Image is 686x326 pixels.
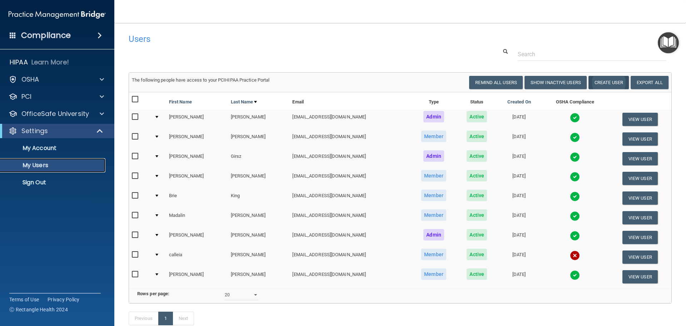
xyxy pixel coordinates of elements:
button: View User [622,270,658,283]
td: [EMAIL_ADDRESS][DOMAIN_NAME] [289,129,410,149]
img: PMB logo [9,8,106,22]
span: The following people have access to your PCIHIPAA Practice Portal [132,77,270,83]
td: [DATE] [497,149,541,169]
td: [DATE] [497,188,541,208]
button: View User [622,152,658,165]
td: [PERSON_NAME] [166,169,228,188]
span: Member [421,170,446,181]
button: View User [622,172,658,185]
td: [DATE] [497,247,541,267]
span: Member [421,131,446,142]
td: Brie [166,188,228,208]
span: Active [467,150,487,162]
b: Rows per page: [137,291,169,296]
td: [DATE] [497,228,541,247]
td: [PERSON_NAME] [166,129,228,149]
p: Settings [21,127,48,135]
th: OSHA Compliance [541,92,608,110]
p: My Account [5,145,102,152]
td: [PERSON_NAME] [228,267,290,286]
a: Privacy Policy [48,296,80,303]
td: [EMAIL_ADDRESS][DOMAIN_NAME] [289,149,410,169]
span: Active [467,209,487,221]
td: [EMAIL_ADDRESS][DOMAIN_NAME] [289,110,410,129]
img: tick.e7d51cea.svg [570,113,580,123]
td: calleia [166,247,228,267]
td: [PERSON_NAME] [228,228,290,247]
button: View User [622,211,658,224]
td: [DATE] [497,267,541,286]
a: 1 [158,312,173,325]
a: Previous [129,312,159,325]
a: Last Name [231,98,257,106]
p: OfficeSafe University [21,110,89,118]
img: tick.e7d51cea.svg [570,270,580,280]
td: [PERSON_NAME] [228,208,290,228]
td: [DATE] [497,110,541,129]
td: [EMAIL_ADDRESS][DOMAIN_NAME] [289,188,410,208]
button: Show Inactive Users [525,76,587,89]
td: Girsz [228,149,290,169]
p: PCI [21,92,31,101]
a: Next [173,312,194,325]
td: [PERSON_NAME] [228,110,290,129]
th: Type [411,92,457,110]
span: Member [421,190,446,201]
span: Admin [423,229,444,240]
a: Settings [9,127,104,135]
td: [PERSON_NAME] [228,129,290,149]
h4: Compliance [21,30,71,40]
img: tick.e7d51cea.svg [570,152,580,162]
img: tick.e7d51cea.svg [570,231,580,241]
td: [PERSON_NAME] [228,247,290,267]
td: [PERSON_NAME] [166,149,228,169]
td: [PERSON_NAME] [166,228,228,247]
th: Status [457,92,497,110]
button: View User [622,191,658,205]
img: cross.ca9f0e7f.svg [570,250,580,261]
p: OSHA [21,75,39,84]
img: tick.e7d51cea.svg [570,172,580,182]
td: Madalin [166,208,228,228]
td: [PERSON_NAME] [166,267,228,286]
span: Ⓒ Rectangle Health 2024 [9,306,68,313]
span: Active [467,190,487,201]
a: Created On [507,98,531,106]
span: Admin [423,111,444,122]
button: Create User [588,76,629,89]
img: tick.e7d51cea.svg [570,191,580,201]
button: View User [622,250,658,264]
span: Member [421,209,446,221]
h4: Users [129,34,441,44]
span: Active [467,229,487,240]
p: Learn More! [31,58,69,67]
button: View User [622,113,658,126]
input: Search [518,48,666,61]
a: Terms of Use [9,296,39,303]
td: [DATE] [497,169,541,188]
img: tick.e7d51cea.svg [570,132,580,142]
span: Active [467,249,487,260]
p: HIPAA [10,58,28,67]
span: Active [467,268,487,280]
td: King [228,188,290,208]
td: [EMAIL_ADDRESS][DOMAIN_NAME] [289,228,410,247]
img: tick.e7d51cea.svg [570,211,580,221]
a: PCI [9,92,104,101]
td: [EMAIL_ADDRESS][DOMAIN_NAME] [289,169,410,188]
a: OSHA [9,75,104,84]
button: View User [622,231,658,244]
span: Active [467,131,487,142]
a: Export All [631,76,668,89]
button: Open Resource Center [658,32,679,53]
span: Admin [423,150,444,162]
td: [EMAIL_ADDRESS][DOMAIN_NAME] [289,247,410,267]
span: Active [467,170,487,181]
span: Member [421,268,446,280]
td: [EMAIL_ADDRESS][DOMAIN_NAME] [289,267,410,286]
td: [EMAIL_ADDRESS][DOMAIN_NAME] [289,208,410,228]
td: [DATE] [497,129,541,149]
span: Active [467,111,487,122]
span: Member [421,249,446,260]
a: First Name [169,98,192,106]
